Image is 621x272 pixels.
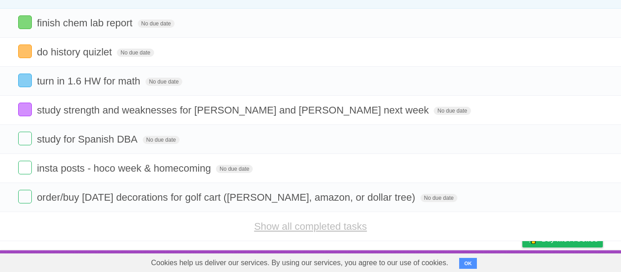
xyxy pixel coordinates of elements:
[431,252,468,270] a: Developers
[37,46,114,58] span: do history quizlet
[37,163,213,174] span: insta posts - hoco week & homecoming
[37,134,140,145] span: study for Spanish DBA
[546,252,603,270] a: Suggest a feature
[18,161,32,174] label: Done
[216,165,253,173] span: No due date
[18,74,32,87] label: Done
[37,17,135,29] span: finish chem lab report
[18,190,32,203] label: Done
[434,107,471,115] span: No due date
[37,192,417,203] span: order/buy [DATE] decorations for golf cart ([PERSON_NAME], amazon, or dollar tree)
[459,258,477,269] button: OK
[18,103,32,116] label: Done
[18,45,32,58] label: Done
[401,252,421,270] a: About
[511,252,534,270] a: Privacy
[254,221,367,232] a: Show all completed tasks
[541,231,598,247] span: Buy me a coffee
[421,194,457,202] span: No due date
[138,20,175,28] span: No due date
[480,252,500,270] a: Terms
[18,132,32,145] label: Done
[37,104,431,116] span: study strength and weaknesses for [PERSON_NAME] and [PERSON_NAME] next week
[143,136,180,144] span: No due date
[142,254,457,272] span: Cookies help us deliver our services. By using our services, you agree to our use of cookies.
[37,75,142,87] span: turn in 1.6 HW for math
[145,78,182,86] span: No due date
[18,15,32,29] label: Done
[117,49,154,57] span: No due date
